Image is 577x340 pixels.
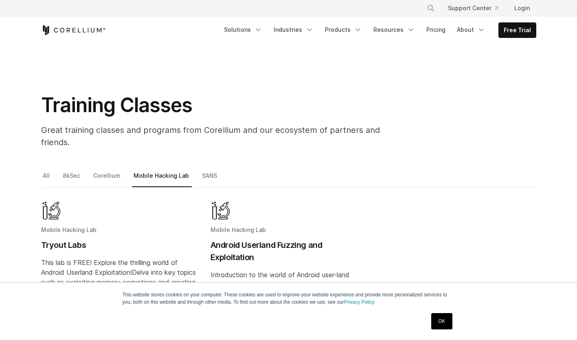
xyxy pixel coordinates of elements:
span: Mobile Hacking Lab [41,226,97,233]
a: Solutions [219,22,267,37]
div: Navigation Menu [417,1,536,15]
a: Login [508,1,536,15]
h2: Android Userland Fuzzing and Exploitation [211,239,367,263]
a: Privacy Policy. [344,299,375,305]
a: SANS [200,170,220,188]
a: About [452,22,490,37]
img: Mobile Hacking Lab - Graphic Only [211,201,231,221]
a: Corellium [92,170,123,188]
a: OK [431,313,452,329]
a: Support Center [441,1,505,15]
p: Great training classes and programs from Corellium and our ecosystem of partners and friends. [41,124,408,148]
a: Free Trial [499,23,536,38]
a: Mobile Hacking Lab [132,170,192,188]
h2: Tryout Labs [41,239,197,251]
span: Mobile Hacking Lab [211,226,266,233]
a: Corellium Home [41,25,106,35]
h1: Training Classes [41,93,408,117]
div: Navigation Menu [219,22,536,38]
a: Pricing [421,22,450,37]
p: This website stores cookies on your computer. These cookies are used to improve your website expe... [123,291,455,306]
a: All [41,170,53,188]
a: 8kSec [61,170,83,188]
a: Resources [369,22,420,37]
img: Mobile Hacking Lab - Graphic Only [41,201,61,221]
button: Search [423,1,438,15]
a: Products [320,22,367,37]
span: This lab is FREE! Explore the thrilling world of Android Userland Exploitation! [41,258,178,276]
a: Industries [269,22,318,37]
